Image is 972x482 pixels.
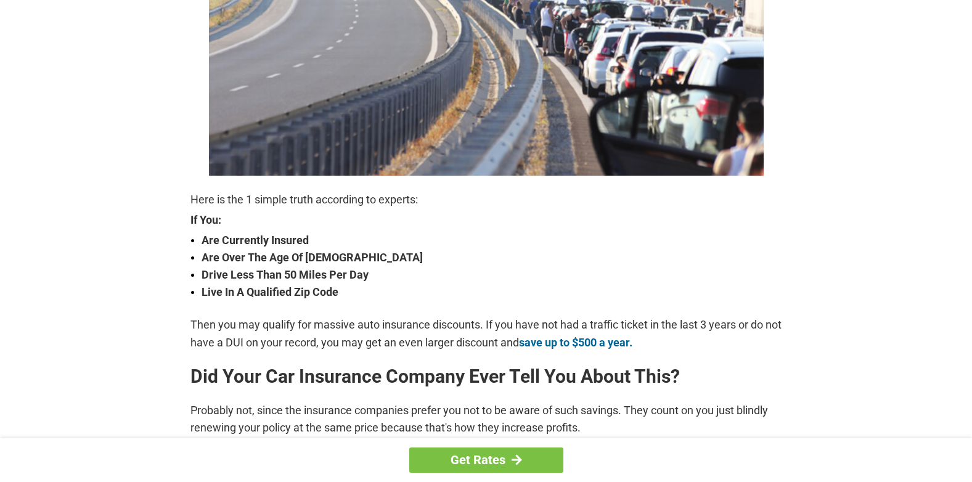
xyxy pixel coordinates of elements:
[190,316,782,351] p: Then you may qualify for massive auto insurance discounts. If you have not had a traffic ticket i...
[190,402,782,436] p: Probably not, since the insurance companies prefer you not to be aware of such savings. They coun...
[409,447,563,473] a: Get Rates
[202,284,782,301] strong: Live In A Qualified Zip Code
[202,266,782,284] strong: Drive Less Than 50 Miles Per Day
[202,232,782,249] strong: Are Currently Insured
[190,191,782,208] p: Here is the 1 simple truth according to experts:
[519,336,632,349] a: save up to $500 a year.
[202,249,782,266] strong: Are Over The Age Of [DEMOGRAPHIC_DATA]
[190,214,782,226] strong: If You:
[190,367,782,386] h2: Did Your Car Insurance Company Ever Tell You About This?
